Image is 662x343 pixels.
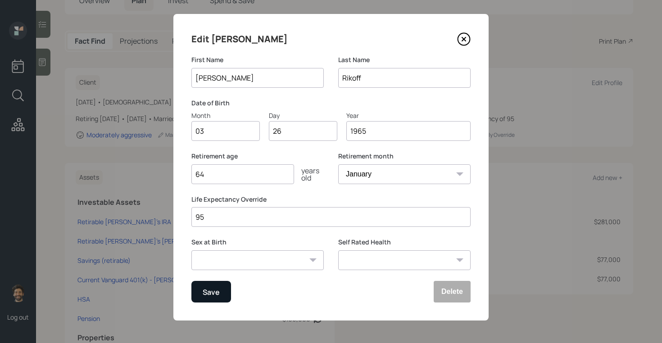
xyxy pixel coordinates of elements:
label: Retirement month [338,152,471,161]
button: Save [191,281,231,302]
div: Save [203,286,220,298]
div: Year [346,111,471,120]
label: First Name [191,55,324,64]
h4: Edit [PERSON_NAME] [191,32,288,46]
div: Month [191,111,260,120]
button: Delete [434,281,471,302]
label: Life Expectancy Override [191,195,471,204]
label: Sex at Birth [191,238,324,247]
div: Day [269,111,337,120]
input: Day [269,121,337,141]
label: Date of Birth [191,99,471,108]
input: Month [191,121,260,141]
label: Self Rated Health [338,238,471,247]
label: Last Name [338,55,471,64]
input: Year [346,121,471,141]
label: Retirement age [191,152,324,161]
div: years old [294,167,324,181]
